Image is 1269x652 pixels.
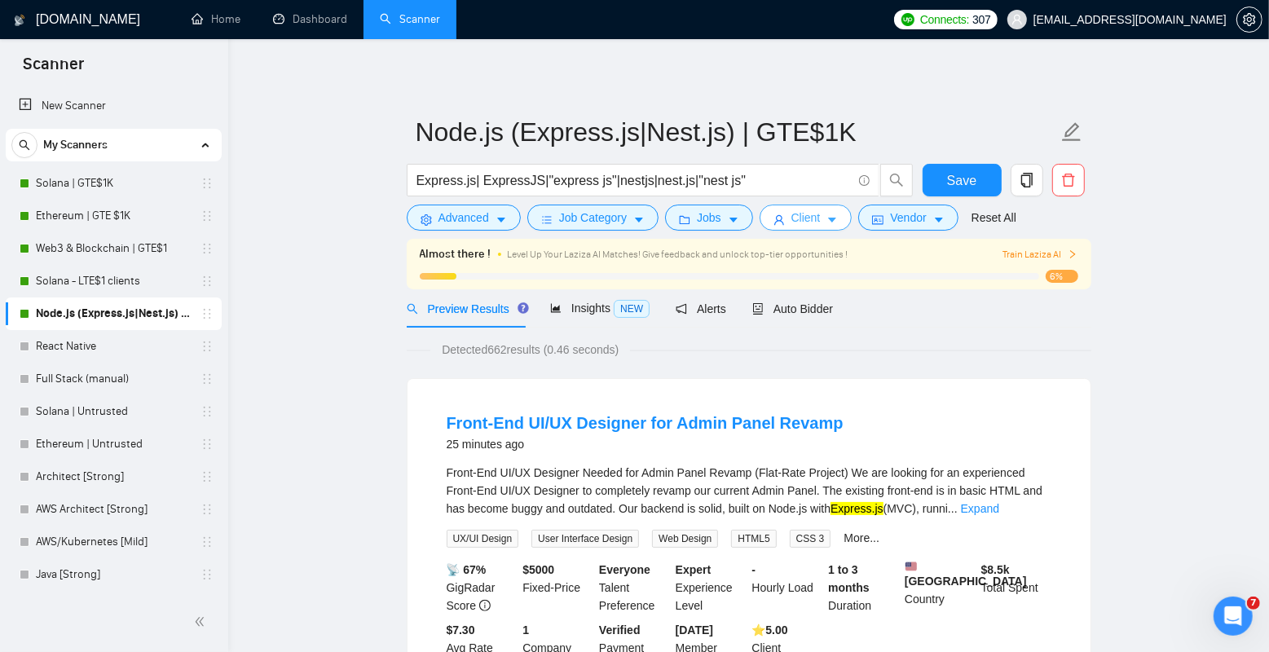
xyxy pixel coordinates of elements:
[773,214,785,226] span: user
[947,170,976,191] span: Save
[508,249,848,260] span: Level Up Your Laziza AI Matches! Give feedback and unlock top-tier opportunities !
[36,591,191,623] a: Java [Mild]
[859,175,870,186] span: info-circle
[516,301,531,315] div: Tooltip anchor
[496,214,507,226] span: caret-down
[858,205,958,231] button: idcardVendorcaret-down
[881,173,912,187] span: search
[447,464,1051,518] div: Front-End UI/UX Designer Needed for Admin Panel Revamp (Flat-Rate Project) We are looking for an ...
[430,341,630,359] span: Detected 662 results (0.46 seconds)
[36,460,191,493] a: Architect [Strong]
[981,563,1010,576] b: $ 8.5k
[200,307,214,320] span: holder
[522,563,554,576] b: $ 5000
[200,275,214,288] span: holder
[200,568,214,581] span: holder
[752,563,756,576] b: -
[407,303,418,315] span: search
[901,561,978,615] div: Country
[920,11,969,29] span: Connects:
[286,7,315,36] div: Close
[890,209,926,227] span: Vendor
[36,232,191,265] a: Web3 & Blockchain | GTE$1
[522,623,529,637] b: 1
[728,214,739,226] span: caret-down
[519,561,596,615] div: Fixed-Price
[978,561,1055,615] div: Total Spent
[1053,173,1084,187] span: delete
[752,623,788,637] b: ⭐️ 5.00
[790,530,831,548] span: CSS 3
[10,52,97,86] span: Scanner
[972,11,990,29] span: 307
[421,214,432,226] span: setting
[200,470,214,483] span: holder
[407,205,521,231] button: settingAdvancedcaret-down
[1214,597,1253,636] iframe: Intercom live chat
[36,526,191,558] a: AWS/Kubernetes [Mild]
[200,340,214,353] span: holder
[36,428,191,460] a: Ethereum | Untrusted
[676,303,687,315] span: notification
[1061,121,1082,143] span: edit
[11,7,42,37] button: go back
[11,132,37,158] button: search
[676,302,726,315] span: Alerts
[872,214,883,226] span: idcard
[672,561,749,615] div: Experience Level
[905,561,917,572] img: 🇺🇸
[36,558,191,591] a: Java [Strong]
[752,302,833,315] span: Auto Bidder
[541,214,553,226] span: bars
[559,209,627,227] span: Job Category
[614,300,650,318] span: NEW
[961,502,999,515] a: Expand
[200,209,214,222] span: holder
[948,502,958,515] span: ...
[972,209,1016,227] a: Reset All
[531,530,639,548] span: User Interface Design
[652,530,718,548] span: Web Design
[43,129,108,161] span: My Scanners
[14,7,25,33] img: logo
[447,530,519,548] span: UX/UI Design
[6,90,222,122] li: New Scanner
[1247,597,1260,610] span: 7
[1002,247,1077,262] span: Train Laziza AI
[19,90,209,122] a: New Scanner
[447,434,844,454] div: 25 minutes ago
[36,395,191,428] a: Solana | Untrusted
[731,530,776,548] span: HTML5
[825,561,901,615] div: Duration
[1011,173,1042,187] span: copy
[831,502,883,515] mark: Express.js
[1052,164,1085,196] button: delete
[36,167,191,200] a: Solana | GTE$1K
[697,209,721,227] span: Jobs
[905,561,1027,588] b: [GEOGRAPHIC_DATA]
[200,242,214,255] span: holder
[443,561,520,615] div: GigRadar Score
[1068,249,1077,259] span: right
[752,303,764,315] span: robot
[1046,270,1078,283] span: 6%
[1011,164,1043,196] button: copy
[828,563,870,594] b: 1 to 3 months
[760,205,853,231] button: userClientcaret-down
[420,245,491,263] span: Almost there !
[36,265,191,297] a: Solana - LTE$1 clients
[200,177,214,190] span: holder
[679,214,690,226] span: folder
[844,531,879,544] a: More...
[200,438,214,451] span: holder
[749,561,826,615] div: Hourly Load
[596,561,672,615] div: Talent Preference
[407,302,524,315] span: Preview Results
[36,363,191,395] a: Full Stack (manual)
[880,164,913,196] button: search
[633,214,645,226] span: caret-down
[255,7,286,37] button: Expand window
[447,623,475,637] b: $7.30
[599,623,641,637] b: Verified
[416,112,1058,152] input: Scanner name...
